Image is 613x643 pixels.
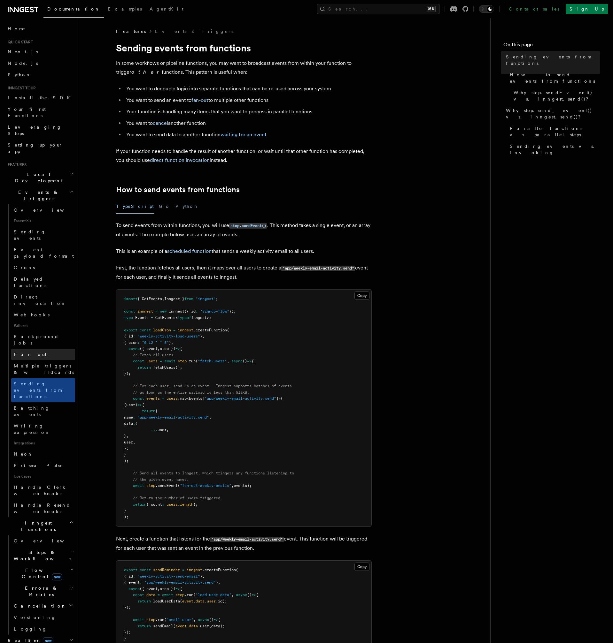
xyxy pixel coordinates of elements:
[155,28,233,34] a: Events & Triggers
[124,130,372,139] li: You want to send data to another function
[124,508,126,513] span: }
[187,359,196,363] span: .run
[8,49,38,54] span: Next.js
[162,396,164,401] span: =
[116,221,372,239] p: To send events from within functions, you will use . This method takes a single event, or an arra...
[158,586,160,591] span: ,
[124,84,372,93] li: You want to decouple logic into separate functions that can be re-used across your system
[133,502,146,507] span: return
[14,463,63,468] span: Prisma Pulse
[247,359,252,363] span: =>
[11,273,75,291] a: Delayed functions
[243,359,247,363] span: ()
[11,402,75,420] a: Batching events
[227,359,229,363] span: ,
[11,448,75,460] a: Neon
[510,125,600,138] span: Parallel functions vs. parallel steps
[200,309,229,314] span: "signup-flow"
[146,359,158,363] span: users
[11,603,66,609] span: Cancellation
[133,390,249,395] span: // as long as the entire payload is less than 512KB.
[191,315,211,320] span: inngest>;
[128,586,140,591] span: async
[229,309,236,314] span: });
[146,396,160,401] span: events
[11,262,75,273] a: Crons
[11,438,75,448] span: Integrations
[11,535,75,547] a: Overview
[317,4,439,14] button: Search...⌘K
[137,297,162,301] span: { GetEvents
[5,121,75,139] a: Leveraging Steps
[140,346,158,351] span: ({ event
[137,365,151,370] span: return
[124,107,372,116] li: Your function is handling many items that you want to process in parallel functions
[11,564,75,582] button: Flow Controlnew
[14,615,56,620] span: Versioning
[196,309,198,314] span: :
[11,309,75,321] a: Webhooks
[140,568,151,572] span: const
[133,415,135,420] span: :
[133,440,135,444] span: ,
[14,451,33,457] span: Neon
[47,6,100,11] span: Documentation
[5,57,75,69] a: Node.js
[151,315,153,320] span: =
[133,471,294,475] span: // Send all events to Inngest, which triggers any functions listening to
[227,328,229,332] span: (
[182,568,184,572] span: =
[196,297,216,301] span: "inngest"
[216,599,227,603] span: .id);
[124,297,137,301] span: import
[14,208,80,213] span: Overview
[507,140,600,158] a: Sending events vs. invoking
[14,312,50,317] span: Webhooks
[175,365,182,370] span: ();
[8,95,74,100] span: Install the SDK
[11,499,75,517] a: Handle Resend webhooks
[11,216,75,226] span: Essentials
[187,568,202,572] span: inngest
[160,346,175,351] span: step })
[133,384,292,388] span: // For each user, send us an event. Inngest supports batches of events
[146,2,187,17] a: AgentKit
[8,61,38,66] span: Node.js
[175,315,178,320] span: <
[180,346,182,351] span: {
[153,568,180,572] span: sendReminder
[142,340,169,345] span: "0 12 * * 5"
[14,405,50,417] span: Batching events
[191,97,208,103] a: fan-out
[8,125,62,136] span: Leveraging Steps
[116,247,372,256] p: This is an example of a that sends a weekly activity email to all users.
[503,51,600,69] a: Sending events from functions
[124,458,128,463] span: );
[180,502,193,507] span: length
[200,574,202,579] span: }
[124,340,137,345] span: { cron
[5,162,27,167] span: Features
[5,520,69,533] span: Inngest Functions
[510,143,600,156] span: Sending events vs. invoking
[8,107,46,118] span: Your first Functions
[202,334,205,338] span: ,
[133,593,144,597] span: const
[5,517,75,535] button: Inngest Functions
[116,263,372,282] p: First, the function fetches all users, then it maps over all users to create a event for each use...
[116,59,372,77] p: In some workflows or pipeline functions, you may want to broadcast events from within your functi...
[151,427,158,432] span: ...
[5,40,33,45] span: Quick start
[52,573,62,580] span: new
[116,185,240,194] a: How to send events from functions
[193,599,196,603] span: .
[14,229,46,241] span: Sending events
[153,365,175,370] span: fetchUsers
[5,189,70,202] span: Events & Triggers
[11,460,75,471] a: Prisma Pulse
[14,381,61,399] span: Sending events from functions
[126,434,128,438] span: ,
[124,568,137,572] span: export
[14,485,67,496] span: Handle Clerk webhooks
[5,46,75,57] a: Next.js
